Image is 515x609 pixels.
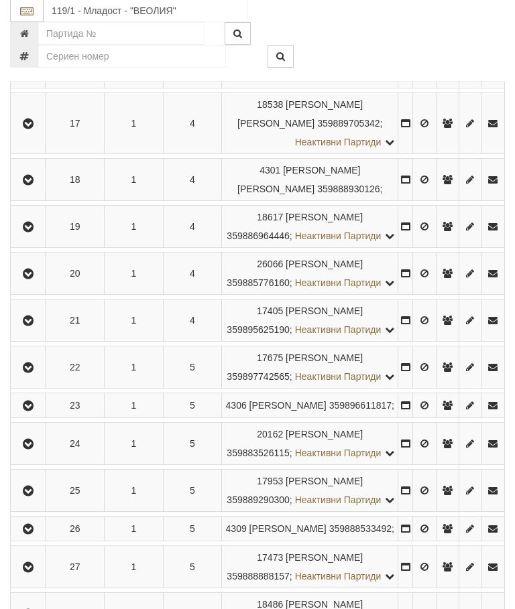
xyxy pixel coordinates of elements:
[222,206,398,249] td: ;
[190,362,195,373] span: 5
[227,278,289,289] span: 359885776160
[38,23,205,46] input: Партида №
[222,347,398,389] td: ;
[46,159,105,202] td: 18
[222,470,398,513] td: ;
[190,175,195,186] span: 4
[237,165,360,195] span: [PERSON_NAME] [PERSON_NAME]
[286,476,363,487] span: [PERSON_NAME]
[190,524,195,535] span: 5
[105,253,164,295] td: 1
[286,353,363,364] span: [PERSON_NAME]
[227,231,289,242] span: 359886964446
[237,100,363,129] span: [PERSON_NAME] [PERSON_NAME]
[329,524,392,535] span: 359888533492
[46,253,105,295] td: 20
[257,100,283,111] span: Партида №
[105,547,164,589] td: 1
[286,259,363,270] span: [PERSON_NAME]
[295,278,382,289] span: Неактивни Партиди
[257,553,283,563] span: Партида №
[222,547,398,589] td: ;
[329,401,392,411] span: 359896611817
[227,325,289,336] span: 359895625190
[222,423,398,466] td: ;
[295,325,382,336] span: Неактивни Партиди
[46,347,105,389] td: 22
[295,495,382,506] span: Неактивни Партиди
[105,300,164,342] td: 1
[190,439,195,450] span: 5
[226,401,247,411] span: Партида №
[105,470,164,513] td: 1
[105,206,164,249] td: 1
[105,423,164,466] td: 1
[257,353,283,364] span: Партида №
[190,401,195,411] span: 5
[105,394,164,419] td: 1
[295,231,382,242] span: Неактивни Партиди
[295,372,382,383] span: Неактивни Партиди
[46,470,105,513] td: 25
[105,94,164,155] td: 1
[227,372,289,383] span: 359897742565
[286,429,363,440] span: [PERSON_NAME]
[295,137,382,148] span: Неактивни Партиди
[222,517,398,542] td: ;
[46,547,105,589] td: 27
[317,119,380,129] span: 359889705342
[257,212,283,223] span: Партида №
[105,517,164,542] td: 1
[222,300,398,342] td: ;
[249,401,327,411] span: [PERSON_NAME]
[222,94,398,155] td: ;
[260,165,280,176] span: Партида №
[46,300,105,342] td: 21
[257,306,283,317] span: Партида №
[190,269,195,279] span: 4
[190,562,195,573] span: 5
[317,184,380,195] span: 359888930126
[249,524,327,535] span: [PERSON_NAME]
[286,306,363,317] span: [PERSON_NAME]
[46,94,105,155] td: 17
[257,259,283,270] span: Партида №
[286,212,363,223] span: [PERSON_NAME]
[257,476,283,487] span: Партида №
[190,316,195,326] span: 4
[105,159,164,202] td: 1
[38,46,226,68] input: Сериен номер
[227,571,289,582] span: 359888888157
[46,517,105,542] td: 26
[222,159,398,202] td: ;
[295,448,382,459] span: Неактивни Партиди
[190,486,195,496] span: 5
[227,495,289,506] span: 359889290300
[295,571,382,582] span: Неактивни Партиди
[190,222,195,232] span: 4
[46,423,105,466] td: 24
[46,394,105,419] td: 23
[257,429,283,440] span: Партида №
[222,253,398,295] td: ;
[46,206,105,249] td: 19
[227,448,289,459] span: 359883526115
[226,524,247,535] span: Партида №
[190,119,195,129] span: 4
[105,347,164,389] td: 1
[222,394,398,419] td: ;
[286,553,363,563] span: [PERSON_NAME]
